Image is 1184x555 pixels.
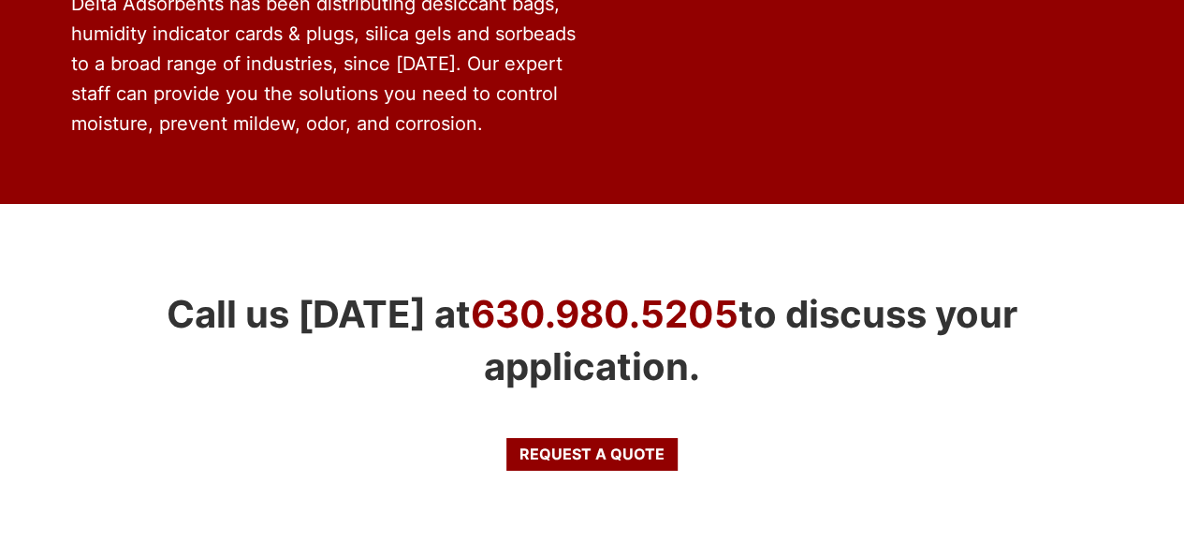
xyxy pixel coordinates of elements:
a: 630.980.5205 [471,291,738,337]
a: Request a Quote [506,438,677,470]
span: Request a Quote [519,446,665,461]
span: to discuss your application. [484,291,1017,389]
span: Call us [DATE] at [167,291,471,337]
